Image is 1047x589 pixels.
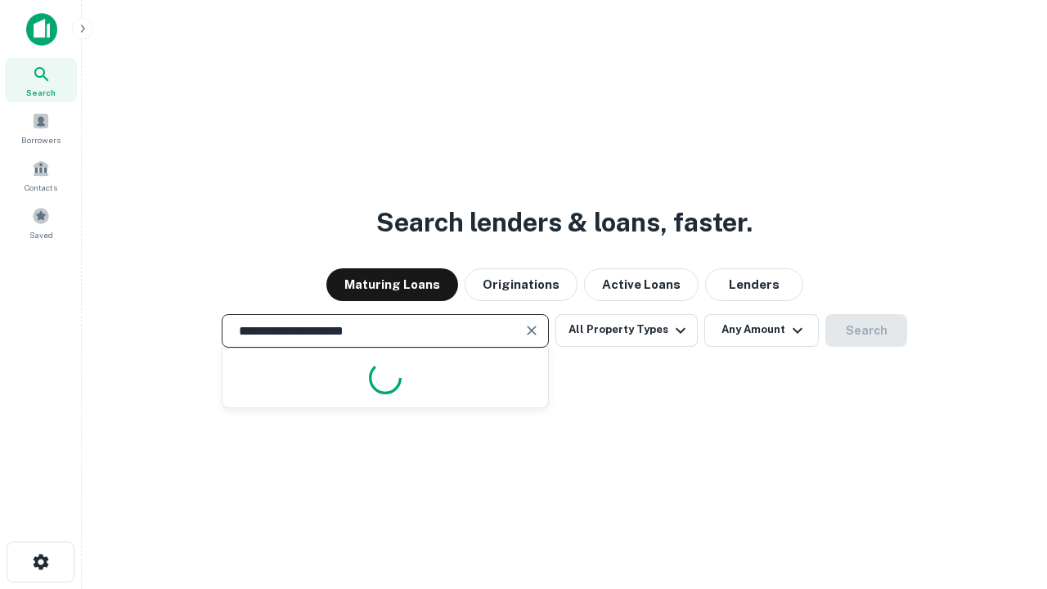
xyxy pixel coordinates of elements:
[326,268,458,301] button: Maturing Loans
[704,314,819,347] button: Any Amount
[520,319,543,342] button: Clear
[21,133,61,146] span: Borrowers
[705,268,803,301] button: Lenders
[29,228,53,241] span: Saved
[465,268,577,301] button: Originations
[5,58,77,102] a: Search
[584,268,699,301] button: Active Loans
[26,86,56,99] span: Search
[5,200,77,245] a: Saved
[25,181,57,194] span: Contacts
[26,13,57,46] img: capitalize-icon.png
[965,458,1047,537] iframe: Chat Widget
[555,314,698,347] button: All Property Types
[376,203,753,242] h3: Search lenders & loans, faster.
[5,153,77,197] a: Contacts
[5,106,77,150] a: Borrowers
